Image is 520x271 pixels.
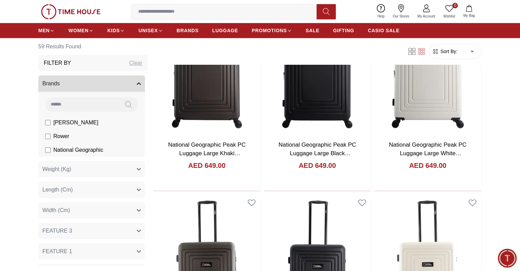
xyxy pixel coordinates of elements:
[409,161,446,170] h4: AED 649.00
[389,3,413,20] a: Our Stores
[138,27,158,34] span: UNISEX
[333,24,354,37] a: GIFTING
[107,24,125,37] a: KIDS
[53,132,69,140] span: Rower
[38,202,145,219] button: Width (Cm)
[168,141,246,165] a: National Geographic Peak PC Luggage Large Khaki N222HA.71.11
[42,165,71,173] span: Weight (Kg)
[38,38,148,55] h6: 59 Results Found
[138,24,163,37] a: UNISEX
[53,146,103,154] span: National Geographic
[279,141,356,165] a: National Geographic Peak PC Luggage Large Black N222HA.71.06
[45,147,51,153] input: National Geographic
[38,27,50,34] span: MEN
[439,3,459,20] a: 0Wishlist
[452,3,458,8] span: 0
[107,27,120,34] span: KIDS
[252,24,292,37] a: PROMOTIONS
[306,27,319,34] span: SALE
[461,13,478,18] span: My Bag
[38,182,145,198] button: Length (Cm)
[188,161,226,170] h4: AED 649.00
[68,27,89,34] span: WOMEN
[212,24,238,37] a: LUGGAGE
[441,14,458,19] span: Wishlist
[459,3,479,20] button: My Bag
[252,27,287,34] span: PROMOTIONS
[42,206,70,214] span: Width (Cm)
[129,59,142,67] div: Clear
[42,79,60,88] span: Brands
[53,119,98,127] span: [PERSON_NAME]
[390,14,412,19] span: Our Stores
[177,27,199,34] span: BRANDS
[375,14,387,19] span: Help
[38,161,145,177] button: Weight (Kg)
[415,14,438,19] span: My Account
[368,27,400,34] span: CASIO SALE
[42,186,73,194] span: Length (Cm)
[177,24,199,37] a: BRANDS
[299,161,336,170] h4: AED 649.00
[212,27,238,34] span: LUGGAGE
[42,227,72,235] span: FEATURE 3
[44,59,71,67] h3: Filter By
[68,24,94,37] a: WOMEN
[306,24,319,37] a: SALE
[498,249,517,268] div: Chat Widget
[45,120,51,125] input: [PERSON_NAME]
[38,24,55,37] a: MEN
[41,4,101,19] img: ...
[38,75,145,92] button: Brands
[42,247,72,256] span: FEATURE 1
[389,141,467,165] a: National Geographic Peak PC Luggage Large White N222HA.71.01
[38,243,145,260] button: FEATURE 1
[439,48,457,55] span: Sort By:
[368,24,400,37] a: CASIO SALE
[45,134,51,139] input: Rower
[432,48,457,55] button: Sort By:
[333,27,354,34] span: GIFTING
[373,3,389,20] a: Help
[38,223,145,239] button: FEATURE 3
